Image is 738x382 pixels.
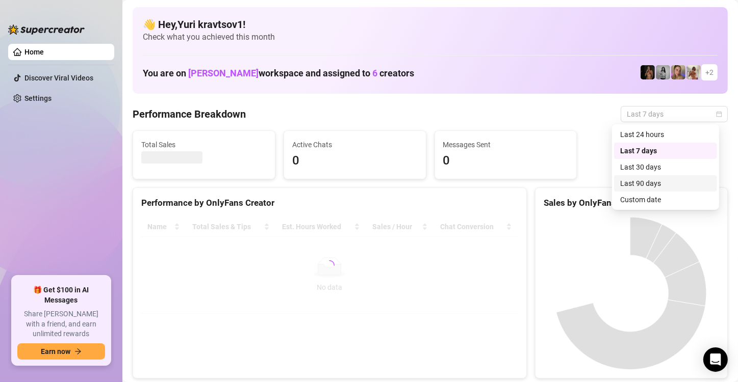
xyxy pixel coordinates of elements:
[133,107,246,121] h4: Performance Breakdown
[716,111,722,117] span: calendar
[620,145,711,156] div: Last 7 days
[443,151,569,171] span: 0
[705,67,714,78] span: + 2
[24,74,93,82] a: Discover Viral Videos
[141,139,267,150] span: Total Sales
[641,65,655,79] img: D
[143,32,718,43] span: Check what you achieved this month
[41,347,70,356] span: Earn now
[24,48,44,56] a: Home
[17,285,105,305] span: 🎁 Get $100 in AI Messages
[292,139,418,150] span: Active Chats
[614,126,717,143] div: Last 24 hours
[544,196,719,210] div: Sales by OnlyFans Creator
[8,24,85,35] img: logo-BBDzfeDw.svg
[620,129,711,140] div: Last 24 hours
[443,139,569,150] span: Messages Sent
[143,68,414,79] h1: You are on workspace and assigned to creators
[17,309,105,339] span: Share [PERSON_NAME] with a friend, and earn unlimited rewards
[188,68,259,78] span: [PERSON_NAME]
[656,65,670,79] img: A
[143,17,718,32] h4: 👋 Hey, Yuri kravtsov1 !
[686,65,701,79] img: Green
[372,68,377,78] span: 6
[671,65,685,79] img: Cherry
[703,347,728,372] div: Open Intercom Messenger
[614,175,717,192] div: Last 90 days
[292,151,418,171] span: 0
[614,192,717,208] div: Custom date
[620,178,711,189] div: Last 90 days
[620,194,711,205] div: Custom date
[141,196,518,210] div: Performance by OnlyFans Creator
[17,343,105,360] button: Earn nowarrow-right
[620,161,711,173] div: Last 30 days
[74,348,82,355] span: arrow-right
[614,159,717,175] div: Last 30 days
[614,143,717,159] div: Last 7 days
[24,94,52,102] a: Settings
[322,258,337,272] span: loading
[627,106,722,122] span: Last 7 days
